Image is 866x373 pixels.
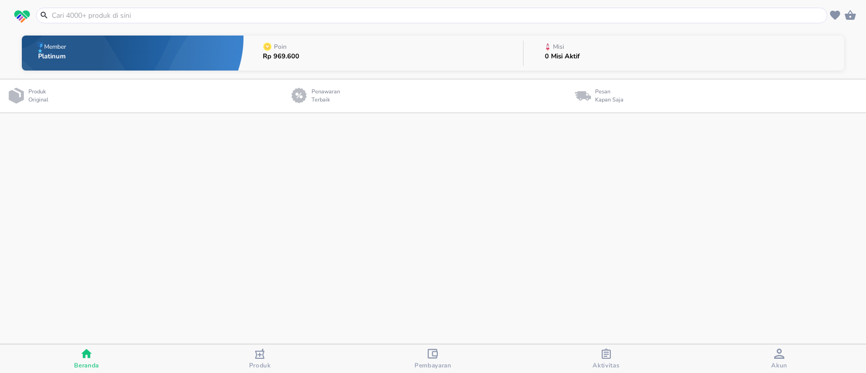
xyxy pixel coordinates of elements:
[595,88,623,105] p: Pesan Kapan Saja
[693,345,866,373] button: Akun
[263,53,299,60] p: Rp 969.600
[249,361,271,369] span: Produk
[519,345,692,373] button: Aktivitas
[274,44,287,50] p: Poin
[22,33,244,73] button: MemberPlatinum
[28,88,52,105] p: Produk Original
[51,10,825,21] input: Cari 4000+ produk di sini
[771,361,787,369] span: Akun
[545,53,580,60] p: 0 Misi Aktif
[38,53,68,60] p: Platinum
[347,345,519,373] button: Pembayaran
[593,361,619,369] span: Aktivitas
[14,10,30,23] img: logo_swiperx_s.bd005f3b.svg
[524,33,844,73] button: Misi0 Misi Aktif
[173,345,346,373] button: Produk
[311,88,344,105] p: Penawaran Terbaik
[44,44,66,50] p: Member
[553,44,564,50] p: Misi
[414,361,452,369] span: Pembayaran
[74,361,99,369] span: Beranda
[244,33,523,73] button: PoinRp 969.600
